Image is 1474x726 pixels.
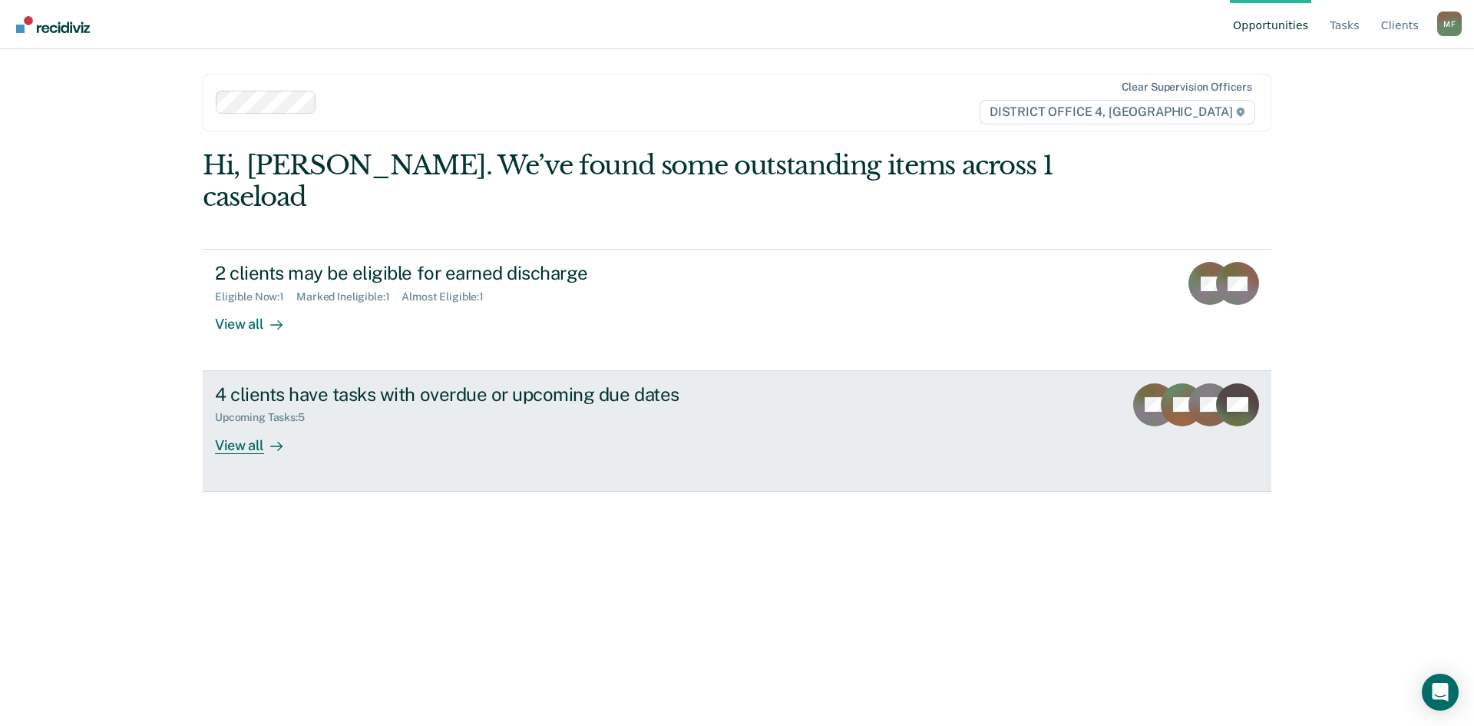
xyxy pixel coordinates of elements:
div: Clear supervision officers [1122,81,1252,94]
a: 4 clients have tasks with overdue or upcoming due datesUpcoming Tasks:5View all [203,371,1271,492]
div: M F [1437,12,1462,36]
div: Marked Ineligible : 1 [296,290,402,303]
div: Upcoming Tasks : 5 [215,411,317,424]
div: Open Intercom Messenger [1422,674,1459,711]
div: 2 clients may be eligible for earned discharge [215,262,754,284]
div: Almost Eligible : 1 [402,290,496,303]
img: Recidiviz [16,16,90,33]
div: View all [215,424,301,454]
div: Hi, [PERSON_NAME]. We’ve found some outstanding items across 1 caseload [203,150,1058,213]
button: Profile dropdown button [1437,12,1462,36]
a: 2 clients may be eligible for earned dischargeEligible Now:1Marked Ineligible:1Almost Eligible:1V... [203,249,1271,370]
div: View all [215,303,301,333]
div: Eligible Now : 1 [215,290,296,303]
div: 4 clients have tasks with overdue or upcoming due dates [215,383,754,406]
span: DISTRICT OFFICE 4, [GEOGRAPHIC_DATA] [980,100,1255,124]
